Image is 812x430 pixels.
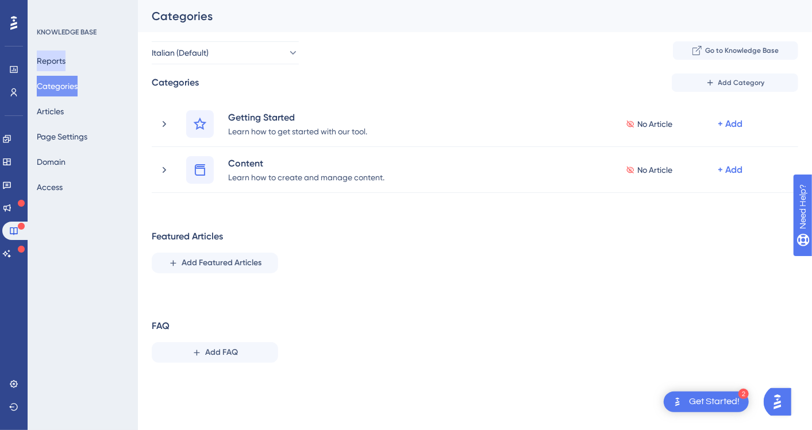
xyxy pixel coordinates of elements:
[689,396,740,408] div: Get Started!
[228,170,385,184] div: Learn how to create and manage content.
[152,41,299,64] button: Italian (Default)
[738,389,749,399] div: 2
[152,8,769,24] div: Categories
[718,117,742,131] div: + Add
[637,117,672,131] span: No Article
[152,342,278,363] button: Add FAQ
[152,253,278,273] button: Add Featured Articles
[27,3,72,17] span: Need Help?
[673,41,798,60] button: Go to Knowledge Base
[228,110,368,124] div: Getting Started
[671,395,684,409] img: launcher-image-alternative-text
[764,385,798,419] iframe: UserGuiding AI Assistant Launcher
[705,46,779,55] span: Go to Knowledge Base
[37,51,66,71] button: Reports
[205,346,238,359] span: Add FAQ
[37,177,63,197] button: Access
[152,76,199,90] div: Categories
[228,156,385,170] div: Content
[672,73,798,92] button: Add Category
[37,126,87,147] button: Page Settings
[152,319,170,333] div: FAQ
[37,101,64,122] button: Articles
[718,163,742,177] div: + Add
[37,76,78,96] button: Categories
[152,46,209,60] span: Italian (Default)
[718,78,765,87] span: Add Category
[228,124,368,138] div: Learn how to get started with our tool.
[637,163,672,177] span: No Article
[152,230,223,243] div: Featured Articles
[37,28,97,37] div: KNOWLEDGE BASE
[37,152,66,172] button: Domain
[182,256,261,270] span: Add Featured Articles
[664,392,749,412] div: Open Get Started! checklist, remaining modules: 2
